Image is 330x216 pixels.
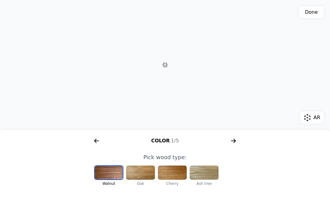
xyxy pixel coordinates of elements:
[143,154,187,160] span: Pick wood type:
[92,136,101,146] svg: arrow right short
[189,181,219,186] div: Ash tree
[229,136,238,146] svg: arrow right short
[300,112,324,124] button: AR
[158,181,187,186] div: Cherry
[171,138,179,144] span: 1/5
[299,6,324,18] button: Done
[87,136,243,146] div: Color
[94,181,123,186] div: Walnut
[126,181,155,186] div: Oak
